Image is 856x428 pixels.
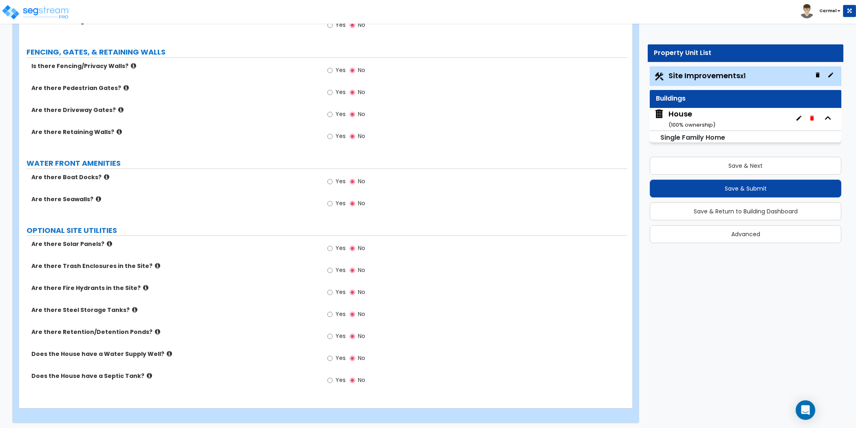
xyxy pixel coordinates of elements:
[358,310,365,318] span: No
[327,110,333,119] input: Yes
[107,241,112,247] i: click for more info!
[335,21,346,29] span: Yes
[327,266,333,275] input: Yes
[358,66,365,74] span: No
[167,351,172,357] i: click for more info!
[800,4,814,18] img: avatar.png
[327,332,333,341] input: Yes
[358,177,365,185] span: No
[335,354,346,362] span: Yes
[327,88,333,97] input: Yes
[132,307,137,313] i: click for more info!
[358,266,365,274] span: No
[31,284,317,292] label: Are there Fire Hydrants in the Site?
[155,329,160,335] i: click for more info!
[147,373,152,379] i: click for more info!
[819,8,836,14] b: Carmel
[654,109,715,129] span: House
[350,66,355,75] input: No
[350,332,355,341] input: No
[650,180,841,198] button: Save & Submit
[668,70,746,81] span: Site Improvements
[358,376,365,384] span: No
[118,107,124,113] i: click for more info!
[654,48,837,58] div: Property Unit List
[335,132,346,140] span: Yes
[335,110,346,118] span: Yes
[358,332,365,340] span: No
[335,376,346,384] span: Yes
[327,310,333,319] input: Yes
[350,288,355,297] input: No
[358,21,365,29] span: No
[1,4,71,20] img: logo_pro_r.png
[350,354,355,363] input: No
[650,202,841,220] button: Save & Return to Building Dashboard
[350,266,355,275] input: No
[335,288,346,296] span: Yes
[350,88,355,97] input: No
[31,173,317,181] label: Are there Boat Docks?
[31,84,317,92] label: Are there Pedestrian Gates?
[358,354,365,362] span: No
[335,199,346,207] span: Yes
[327,21,333,30] input: Yes
[31,128,317,136] label: Are there Retaining Walls?
[668,109,715,129] div: House
[350,199,355,208] input: No
[327,376,333,385] input: Yes
[350,244,355,253] input: No
[327,132,333,141] input: Yes
[31,240,317,248] label: Are there Solar Panels?
[358,244,365,252] span: No
[740,72,746,80] small: x1
[350,21,355,30] input: No
[358,288,365,296] span: No
[335,266,346,274] span: Yes
[327,288,333,297] input: Yes
[31,372,317,380] label: Does the House have a Septic Tank?
[26,158,627,169] label: WATER FRONT AMENITIES
[358,132,365,140] span: No
[660,133,725,142] small: Single Family Home
[350,376,355,385] input: No
[650,157,841,175] button: Save & Next
[335,332,346,340] span: Yes
[350,132,355,141] input: No
[358,110,365,118] span: No
[31,306,317,314] label: Are there Steel Storage Tanks?
[358,199,365,207] span: No
[327,354,333,363] input: Yes
[26,47,627,57] label: FENCING, GATES, & RETAINING WALLS
[26,225,627,236] label: OPTIONAL SITE UTILITIES
[327,66,333,75] input: Yes
[335,88,346,96] span: Yes
[31,350,317,358] label: Does the House have a Water Supply Well?
[131,63,136,69] i: click for more info!
[650,225,841,243] button: Advanced
[796,400,815,420] div: Open Intercom Messenger
[358,88,365,96] span: No
[31,106,317,114] label: Are there Driveway Gates?
[124,85,129,91] i: click for more info!
[31,262,317,270] label: Are there Trash Enclosures in the Site?
[31,328,317,336] label: Are there Retention/Detention Ponds?
[327,199,333,208] input: Yes
[335,66,346,74] span: Yes
[96,196,101,202] i: click for more info!
[327,177,333,186] input: Yes
[335,244,346,252] span: Yes
[668,121,715,129] small: ( 100 % ownership)
[104,174,109,180] i: click for more info!
[335,177,346,185] span: Yes
[155,263,160,269] i: click for more info!
[327,244,333,253] input: Yes
[31,62,317,70] label: Is there Fencing/Privacy Walls?
[350,177,355,186] input: No
[350,110,355,119] input: No
[143,285,148,291] i: click for more info!
[654,109,664,119] img: building.svg
[117,129,122,135] i: click for more info!
[31,195,317,203] label: Are there Seawalls?
[654,71,664,82] img: Construction.png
